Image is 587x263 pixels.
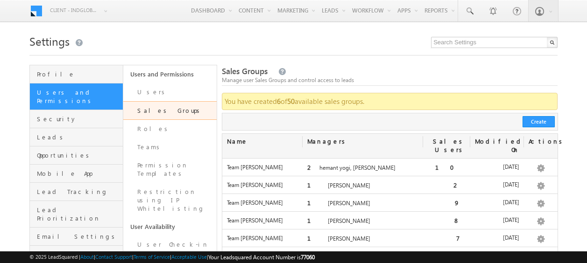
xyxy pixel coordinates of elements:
span: Sales Groups [222,66,268,76]
a: Users and Permissions [30,83,123,110]
div: Managers [303,134,424,150]
a: Users and Permissions [123,65,217,83]
a: About [80,254,94,260]
label: Team [PERSON_NAME] [227,163,298,172]
span: 2 [307,163,319,171]
a: User Availability [123,218,217,235]
div: Actions [524,134,558,150]
span: 1 [307,181,328,189]
span: 10 [435,163,466,171]
span: © 2025 LeadSquared | | | | | [29,253,315,262]
label: Team [PERSON_NAME] [227,199,298,207]
span: 1 [307,216,328,224]
span: Users and Permissions [37,88,120,105]
label: [PERSON_NAME] [307,216,419,225]
span: Lead Tracking [37,187,120,196]
label: Team [PERSON_NAME] [227,181,298,189]
a: Lead Prioritization [30,201,123,228]
div: [DATE] [470,163,524,176]
a: Profile [30,65,123,83]
span: You have created of available sales groups. [225,97,364,106]
label: [PERSON_NAME] [307,199,419,208]
a: Mobile App [30,165,123,183]
div: [DATE] [470,234,524,247]
div: [DATE] [470,198,524,211]
div: Name [222,134,303,150]
input: Search Settings [431,37,558,48]
a: Security [30,110,123,128]
a: Acceptable Use [171,254,207,260]
a: Contact Support [95,254,132,260]
a: Teams [123,138,217,156]
span: Opportunities [37,151,120,159]
span: Client - indglobal1 (77060) [50,6,99,15]
span: 77060 [301,254,315,261]
span: 1 [307,234,328,242]
label: [PERSON_NAME] [307,234,419,243]
a: Lead Tracking [30,183,123,201]
button: Create [523,116,555,127]
span: Lead Prioritization [37,206,120,222]
label: [PERSON_NAME] [307,181,419,190]
a: Leads [30,128,123,146]
label: Team [PERSON_NAME] [227,216,298,225]
div: [DATE] [470,216,524,229]
label: Team [PERSON_NAME] [227,234,298,242]
a: User Check-in [123,235,217,254]
span: 1 [307,199,328,207]
div: Sales Users [423,134,470,158]
span: 7 [456,234,466,242]
label: hemant yogi, [PERSON_NAME] [307,163,419,172]
span: Security [37,115,120,123]
div: Modified On [470,134,524,158]
span: Leads [37,133,120,141]
span: Email Settings [37,232,120,241]
strong: 50 [287,97,295,106]
span: 8 [454,216,466,224]
a: Opportunities [30,146,123,165]
a: Users [123,83,217,101]
a: Email Settings [30,228,123,246]
div: Manage user Sales Groups and control access to leads [222,76,558,84]
a: Restriction using IP Whitelisting [123,183,217,218]
span: Profile [37,70,120,78]
span: Settings [29,34,70,48]
div: [DATE] [470,180,524,194]
span: Mobile App [37,169,120,178]
a: Roles [123,120,217,138]
strong: 6 [277,97,281,106]
span: 2 [453,181,466,189]
span: 9 [455,199,466,207]
a: Sales Groups [123,101,217,120]
span: Your Leadsquared Account Number is [208,254,315,261]
a: Permission Templates [123,156,217,183]
a: Terms of Service [134,254,170,260]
